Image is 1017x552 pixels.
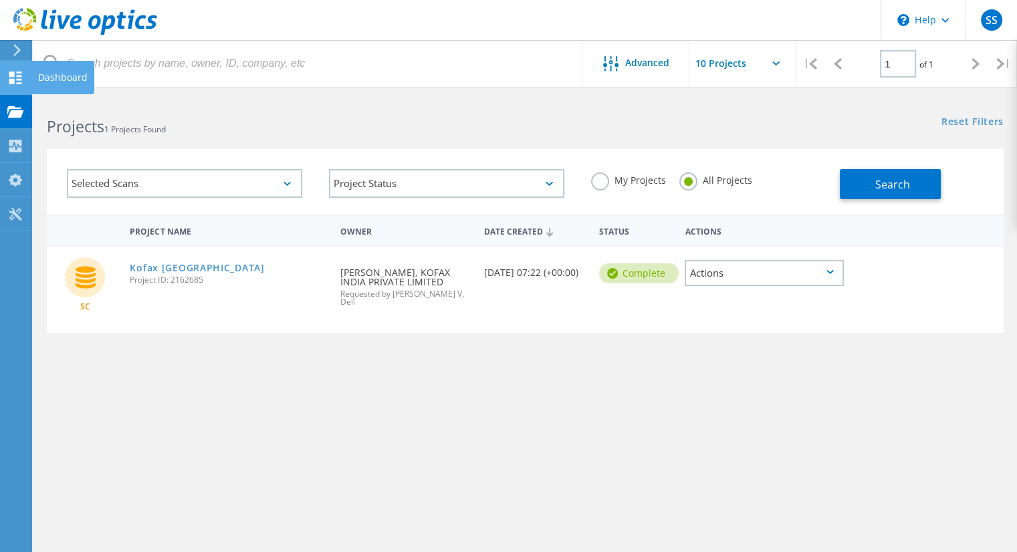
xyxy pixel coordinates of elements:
[334,218,477,243] div: Owner
[592,218,679,243] div: Status
[329,169,564,198] div: Project Status
[340,290,471,306] span: Requested by [PERSON_NAME] V, Dell
[679,172,752,185] label: All Projects
[123,218,334,243] div: Project Name
[47,116,104,137] b: Projects
[678,218,851,243] div: Actions
[104,124,166,135] span: 1 Projects Found
[130,263,264,273] a: Kofax [GEOGRAPHIC_DATA]
[38,73,88,82] div: Dashboard
[941,117,1004,128] a: Reset Filters
[591,172,666,185] label: My Projects
[685,260,844,286] div: Actions
[80,303,90,311] span: SC
[840,169,941,199] button: Search
[875,177,910,192] span: Search
[67,169,302,198] div: Selected Scans
[897,14,909,26] svg: \n
[13,28,157,37] a: Live Optics Dashboard
[33,40,583,87] input: Search projects by name, owner, ID, company, etc
[599,263,679,283] div: Complete
[796,40,824,88] div: |
[625,58,669,67] span: Advanced
[334,247,477,319] div: [PERSON_NAME], KOFAX INDIA PRIVATE LIMITED
[130,276,327,284] span: Project ID: 2162685
[477,247,592,291] div: [DATE] 07:22 (+00:00)
[990,40,1017,88] div: |
[477,218,592,243] div: Date Created
[919,59,933,70] span: of 1
[985,15,997,25] span: SS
